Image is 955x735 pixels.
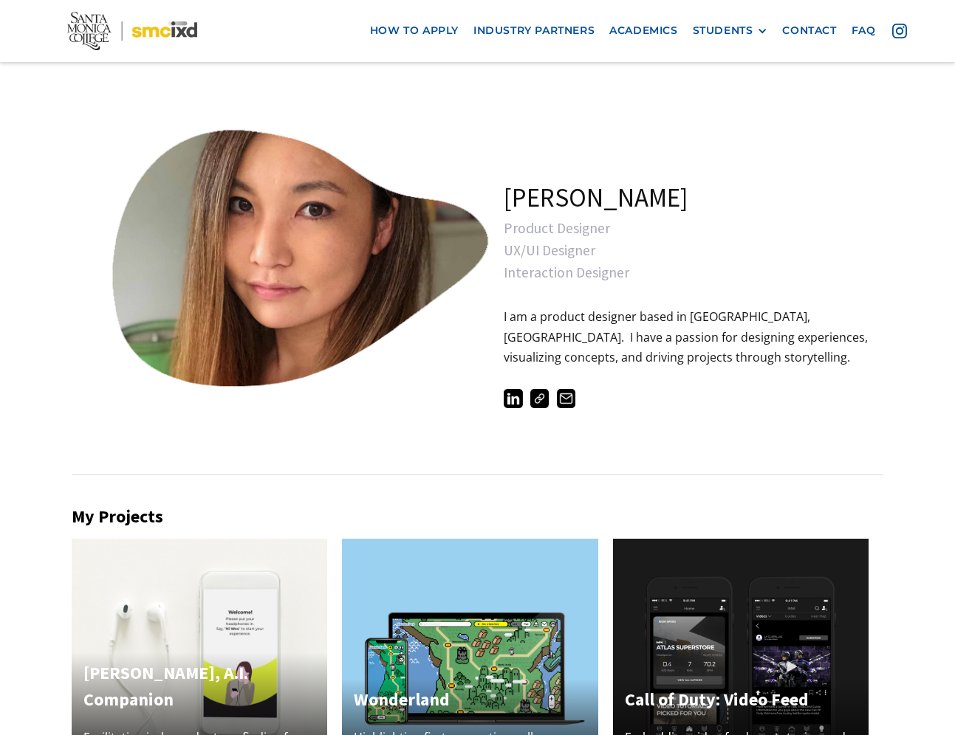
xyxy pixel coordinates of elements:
[693,24,753,37] div: STUDENTS
[67,12,198,50] img: Santa Monica College - SMC IxD logo
[98,72,468,441] a: open lightbox
[72,506,883,528] h2: My Projects
[504,182,688,213] h1: [PERSON_NAME]
[504,265,910,280] div: Interaction Designer
[504,243,910,258] div: UX/UI Designer
[602,17,685,44] a: Academics
[504,307,910,367] p: I am a product designer based in [GEOGRAPHIC_DATA], [GEOGRAPHIC_DATA]. I have a passion for desig...
[504,389,522,407] img: https://www.linkedin.com/in/amikubota/
[625,686,857,713] h4: Call of Duty: Video Feed
[844,17,883,44] a: faq
[354,686,586,713] h4: Wonderland
[775,17,843,44] a: contact
[504,221,910,235] div: Product Designer
[557,389,575,407] img: ami.ameri@gmail.com
[466,17,602,44] a: industry partners
[530,389,549,407] img: https://www.amikubota.com/
[83,660,315,713] h4: [PERSON_NAME], A.I. Companion
[892,24,907,38] img: icon - instagram
[363,17,466,44] a: how to apply
[693,24,768,37] div: STUDENTS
